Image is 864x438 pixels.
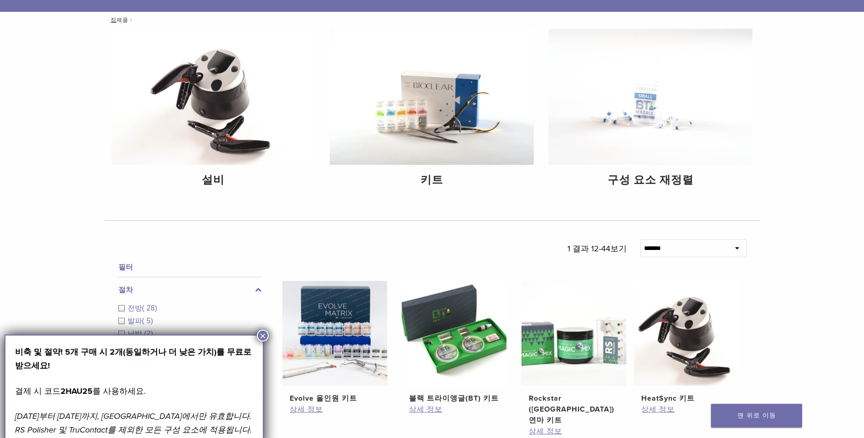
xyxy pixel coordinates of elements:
[119,172,308,188] h4: 설비
[634,281,740,404] a: HeatSync KitHeatSync 키트
[118,286,133,294] font: 절차
[567,244,610,254] span: 1 결과 12-44
[15,384,253,398] p: 결제 시 코드 를 사용하세요.
[556,172,745,188] h4: 구성 요소 재정렬
[521,281,627,426] a: Rockstar (RS) 연마 키트Rockstar ([GEOGRAPHIC_DATA]) 연마 키트
[128,330,144,337] span: 난방
[711,404,802,428] a: 맨 위로 이동
[330,29,534,165] img: 키트
[61,386,92,396] strong: 2HAU25
[15,411,252,435] em: [DATE]부터 [DATE]까지, [GEOGRAPHIC_DATA]에서만 유효합니다. RS Polisher 및 TruContact를 제외한 모든 구성 요소에 적용됩니다.
[641,393,731,404] h2: HeatSync 키트
[529,426,619,437] a: 상세 정보
[548,29,752,194] a: 구성 요소 재정렬
[15,347,251,371] strong: 비축 및 절약! 5개 구매 시 2개(동일하거나 더 낮은 가치)를 무료로 받으세요!
[118,262,261,273] h4: 필터
[290,393,380,404] h2: Evolve 올인원 키트
[282,281,388,404] a: Evolve 올인원 키트Evolve 올인원 키트
[409,404,499,415] a: 상세 정보
[128,304,147,312] span: 전방(
[128,317,147,325] span: 발파(
[529,393,619,426] h2: Rockstar ([GEOGRAPHIC_DATA]) 연마 키트
[257,330,269,341] button: 닫다
[108,17,128,23] font: 제품
[144,330,153,337] span: (2)
[402,281,506,386] img: 블랙 트라이앵글(BT) 키트
[147,304,157,312] span: 28)
[112,29,316,165] img: 설비
[108,17,117,23] a: 집
[641,404,731,415] a: 상세 정보
[282,281,387,386] img: Evolve 올인원 키트
[330,29,534,194] a: 키트
[521,281,626,386] img: Rockstar (RS) 연마 키트
[147,317,153,325] span: 5)
[128,18,134,22] span: /
[634,281,739,386] img: HeatSync Kit
[337,172,527,188] h4: 키트
[401,281,507,404] a: 블랙 트라이앵글(BT) 키트블랙 트라이앵글(BT) 키트
[567,239,627,258] p: 보기
[112,29,316,194] a: 설비
[548,29,752,165] img: 구성 요소 재정렬
[409,393,499,404] h2: 블랙 트라이앵글(BT) 키트
[290,404,380,415] a: 상세 정보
